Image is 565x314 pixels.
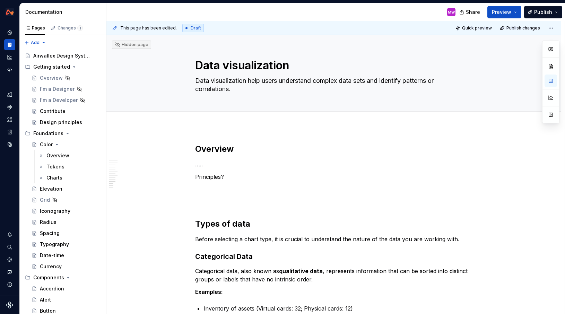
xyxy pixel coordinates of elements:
[524,6,562,18] button: Publish
[191,25,201,31] span: Draft
[4,267,15,278] button: Contact support
[506,25,540,31] span: Publish changes
[22,272,103,283] div: Components
[29,95,103,106] a: I'm a Developer
[462,25,492,31] span: Quick preview
[29,283,103,294] a: Accordion
[40,296,51,303] div: Alert
[6,8,14,16] img: 0733df7c-e17f-4421-95a9-ced236ef1ff0.png
[29,117,103,128] a: Design principles
[29,228,103,239] a: Spacing
[534,9,552,16] span: Publish
[466,9,480,16] span: Share
[4,27,15,38] a: Home
[40,230,60,237] div: Spacing
[4,254,15,265] a: Settings
[195,218,472,229] h2: Types of data
[203,304,472,313] p: Inventory of assets (Virtual cards: 32; Physical cards: 12)
[25,9,103,16] div: Documentation
[29,72,103,84] a: Overview
[115,42,148,47] div: Hidden page
[29,217,103,228] a: Radius
[40,75,63,81] div: Overview
[31,40,40,45] span: Add
[58,25,83,31] div: Changes
[46,174,62,181] div: Charts
[195,288,223,295] strong: Examples:
[46,152,69,159] div: Overview
[4,229,15,240] button: Notifications
[33,63,70,70] div: Getting started
[40,219,56,226] div: Radius
[35,172,103,183] a: Charts
[40,97,78,104] div: I'm a Developer
[40,208,70,215] div: Iconography
[195,252,472,261] h3: Categorical Data
[40,108,66,115] div: Contribute
[40,86,75,93] div: I'm a Designer
[29,139,103,150] a: Color
[29,106,103,117] a: Contribute
[492,9,511,16] span: Preview
[4,64,15,75] a: Code automation
[35,150,103,161] a: Overview
[120,25,177,31] span: This page has been edited.
[33,274,64,281] div: Components
[4,102,15,113] a: Components
[29,239,103,250] a: Typography
[40,185,62,192] div: Elevation
[453,23,495,33] button: Quick preview
[4,114,15,125] a: Assets
[40,252,64,259] div: Date-time
[29,183,103,194] a: Elevation
[4,89,15,100] a: Design tokens
[40,119,82,126] div: Design principles
[456,6,485,18] button: Share
[46,163,64,170] div: Tokens
[29,261,103,272] a: Currency
[33,130,63,137] div: Foundations
[40,241,69,248] div: Typography
[195,173,472,181] p: Principles?
[194,75,471,95] textarea: Data visualization help users understand complex data sets and identify patterns or correlations.
[498,23,543,33] button: Publish changes
[29,194,103,206] a: Grid
[25,25,45,31] div: Pages
[195,267,472,284] p: Categorical data, also known as , represents information that can be sorted into distinct groups ...
[35,161,103,172] a: Tokens
[4,39,15,50] a: Documentation
[194,57,471,74] textarea: Data visualization
[195,160,472,168] p: …..
[448,9,455,15] div: MW
[4,242,15,253] button: Search ⌘K
[22,50,103,61] a: Airwallex Design System
[4,52,15,63] a: Analytics
[22,61,103,72] div: Getting started
[40,141,53,148] div: Color
[4,127,15,138] a: Storybook stories
[487,6,521,18] button: Preview
[22,128,103,139] div: Foundations
[29,250,103,261] a: Date-time
[22,38,48,47] button: Add
[279,268,323,274] strong: qualitative data
[29,294,103,305] a: Alert
[6,302,13,308] svg: Supernova Logo
[33,52,90,59] div: Airwallex Design System
[4,139,15,150] a: Data sources
[29,84,103,95] a: I'm a Designer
